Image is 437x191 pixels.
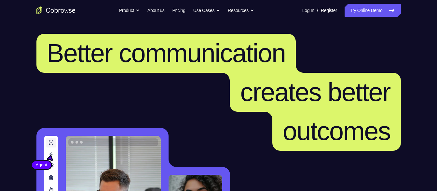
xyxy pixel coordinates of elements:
[228,4,254,17] button: Resources
[321,4,337,17] a: Register
[119,4,140,17] button: Product
[317,6,318,14] span: /
[36,6,75,14] a: Go to the home page
[147,4,164,17] a: About us
[32,162,51,168] span: Agent
[302,4,314,17] a: Log In
[172,4,185,17] a: Pricing
[283,117,390,146] span: outcomes
[193,4,220,17] button: Use Cases
[240,78,390,107] span: creates better
[345,4,401,17] a: Try Online Demo
[47,39,286,68] span: Better communication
